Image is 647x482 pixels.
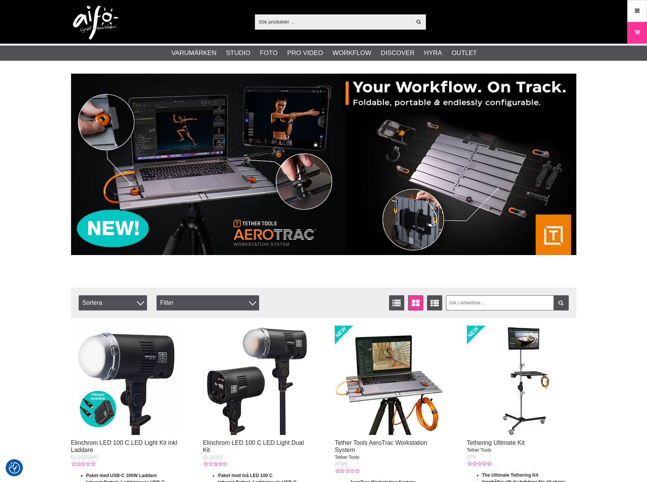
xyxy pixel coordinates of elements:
div: Kundbetyg: 0 [467,460,491,467]
a: Filtrera [554,295,569,310]
div: Kundbetyg: 0 [335,468,359,474]
img: Tethering Ultimate Kit [467,326,576,435]
div: Kundbetyg: 0 [71,461,95,468]
span: EL-20202 [203,455,223,460]
input: Sök i artikellista ... [446,295,569,310]
a: Pro Video [287,48,323,58]
a: Tether Tools AeroTrac Workstation System [335,439,427,453]
strong: Paket med två LED 100 C [218,473,272,478]
strong: Paket med USB-C 100W Laddare [86,473,157,478]
span: EL-20201WC [71,455,98,460]
span: Tether Tools [335,455,359,460]
span: ATWS [335,462,348,467]
img: Elinchrom LED 100 C LED Light Dual Kit [203,326,312,435]
a: Hyra [424,48,442,58]
a: Utökad listvisning [427,295,442,310]
span: Sortera [79,295,147,310]
a: Varumärken [171,48,217,58]
strong: The Ultimate Tethering Kit [482,473,538,478]
a: Elinchrom LED 100 C LED Light Dual Kit [203,439,304,453]
div: Filter [157,295,259,310]
img: Revisit consent button [9,462,20,474]
div: Kundbetyg: 0 [203,461,227,468]
a: Outlet [451,48,477,58]
input: Sök produkter ... [255,16,412,27]
span: UTK [467,454,476,460]
a: Discover [381,48,414,58]
a: Listvisning [389,295,404,310]
span: Tether Tools [467,447,491,453]
img: logo.png [73,6,119,40]
img: Annons:007 banner-header-aerotrac-1390x500.jpg [71,74,576,255]
a: Foto [260,48,278,58]
a: Tethering Ultimate Kit [467,439,525,446]
a: Fönstervisning [408,295,423,310]
img: Elinchrom LED 100 C LED Light Kit inkl Laddare [71,326,180,435]
a: Elinchrom LED 100 C LED Light Kit inkl Laddare [71,439,177,453]
a: Studio [226,48,250,58]
img: Tether Tools AeroTrac Workstation System [335,326,444,435]
button: Samtyckesinställningar [9,461,20,475]
a: Workflow [332,48,371,58]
